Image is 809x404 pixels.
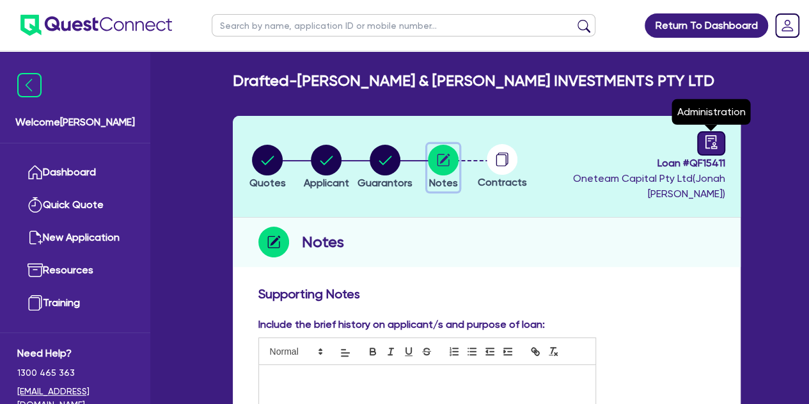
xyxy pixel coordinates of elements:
a: Dropdown toggle [771,9,804,42]
img: new-application [27,230,43,245]
h3: Supporting Notes [258,286,715,302]
button: Quotes [249,144,287,191]
span: Need Help? [17,346,133,361]
a: New Application [17,222,133,254]
input: Search by name, application ID or mobile number... [212,14,595,36]
span: audit [704,135,718,149]
a: Resources [17,254,133,287]
a: Training [17,287,133,319]
button: Applicant [303,144,350,191]
img: quick-quote [27,197,43,213]
a: Dashboard [17,156,133,189]
img: quest-connect-logo-blue [20,15,172,36]
a: Return To Dashboard [645,13,768,38]
span: Welcome [PERSON_NAME] [15,115,135,130]
span: Loan # QF15411 [535,156,725,171]
img: resources [27,263,43,278]
a: Quick Quote [17,189,133,222]
div: Administration [672,99,750,125]
label: Include the brief history on applicant/s and purpose of loan: [258,317,545,332]
span: 1300 465 363 [17,366,133,380]
span: Guarantors [357,177,412,189]
img: training [27,295,43,311]
h2: Drafted - [PERSON_NAME] & [PERSON_NAME] INVESTMENTS PTY LTD [233,72,714,90]
button: Notes [427,144,459,191]
span: Applicant [304,177,349,189]
span: Notes [429,177,458,189]
button: Guarantors [357,144,413,191]
img: icon-menu-close [17,73,42,97]
h2: Notes [302,230,344,254]
img: step-icon [258,227,289,257]
span: Quotes [249,177,286,189]
span: Oneteam Capital Pty Ltd ( Jonah [PERSON_NAME] ) [573,172,725,200]
span: Contracts [478,176,527,188]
